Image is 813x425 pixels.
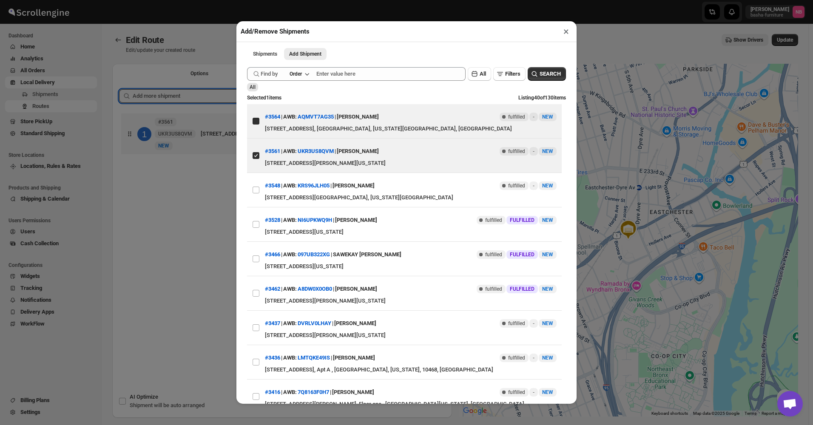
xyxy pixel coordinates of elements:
span: NEW [542,355,553,361]
span: - [533,354,534,361]
span: NEW [542,114,553,120]
span: - [533,320,534,327]
div: | | [265,109,379,125]
span: - [533,113,534,120]
span: fulfilled [508,148,525,155]
div: [PERSON_NAME] [333,350,375,365]
div: [STREET_ADDRESS][GEOGRAPHIC_DATA], [US_STATE][GEOGRAPHIC_DATA] [265,193,557,202]
span: AWB: [283,354,297,362]
button: Filters [493,67,526,81]
div: [PERSON_NAME] [337,144,379,159]
button: × [560,25,572,37]
span: NEW [542,389,553,395]
span: Selected 1 items [247,95,281,101]
div: | | [265,281,377,297]
button: NI6UPKWQ9H [298,217,332,223]
div: [STREET_ADDRESS][PERSON_NAME][US_STATE] [265,159,557,167]
button: LMTQKE49IS [298,354,330,361]
div: | | [265,385,374,400]
span: FULFILLED [510,286,534,292]
button: #3466 [265,251,280,258]
input: Enter value here [316,67,466,81]
span: NEW [542,217,553,223]
span: Filters [505,71,520,77]
span: FULFILLED [510,251,534,258]
span: Shipments [253,51,277,57]
div: | | [265,178,375,193]
div: Order [290,71,302,77]
div: [PERSON_NAME] [337,109,379,125]
span: - [533,148,534,155]
span: fulfilled [508,320,525,327]
span: AWB: [283,285,297,293]
div: [STREET_ADDRESS], [GEOGRAPHIC_DATA], [US_STATE][GEOGRAPHIC_DATA], [GEOGRAPHIC_DATA] [265,125,557,133]
span: fulfilled [485,217,502,224]
button: Order [284,68,314,80]
div: [PERSON_NAME] [334,316,376,331]
button: 097UB322XG [298,251,330,258]
span: Add Shipment [289,51,321,57]
button: #3561 [265,148,280,154]
span: NEW [542,183,553,189]
button: AQMVT7AG35 [298,113,334,120]
div: | | [265,350,375,365]
div: Open chat [777,391,803,416]
button: #3462 [265,286,280,292]
span: fulfilled [508,182,525,189]
div: | | [265,212,377,228]
button: #3564 [265,113,280,120]
button: SEARCH [528,67,566,81]
button: #3528 [265,217,280,223]
span: AWB: [283,388,297,397]
span: AWB: [283,113,297,121]
div: | | [265,247,401,262]
div: [STREET_ADDRESS][PERSON_NAME], Floor one , [GEOGRAPHIC_DATA][US_STATE], [GEOGRAPHIC_DATA] [265,400,557,408]
span: fulfilled [485,286,502,292]
span: NEW [542,320,553,326]
button: KRS96JLH05 [298,182,330,189]
h2: Add/Remove Shipments [241,27,310,36]
button: All [468,67,491,81]
button: #3437 [265,320,280,326]
div: [STREET_ADDRESS][US_STATE] [265,228,557,236]
span: NEW [542,252,553,258]
span: Listing 40 of 130 items [518,95,566,101]
div: [PERSON_NAME] [335,212,377,228]
div: [STREET_ADDRESS][PERSON_NAME][US_STATE] [265,331,557,340]
div: SAWEKAY [PERSON_NAME] [333,247,401,262]
button: 7Q8163F0H7 [298,389,329,395]
div: | | [265,316,376,331]
span: NEW [542,148,553,154]
div: [STREET_ADDRESS][PERSON_NAME][US_STATE] [265,297,557,305]
span: AWB: [283,147,297,156]
span: NEW [542,286,553,292]
div: Selected Shipments [112,82,452,361]
div: [STREET_ADDRESS], Apt A , [GEOGRAPHIC_DATA], [US_STATE], 10468, [GEOGRAPHIC_DATA] [265,365,557,374]
span: fulfilled [508,354,525,361]
span: fulfilled [508,389,525,396]
span: - [533,182,534,189]
button: DVRLV0LHAY [298,320,331,326]
span: - [533,389,534,396]
div: [PERSON_NAME] [335,281,377,297]
span: fulfilled [485,251,502,258]
button: #3436 [265,354,280,361]
span: AWB: [283,319,297,328]
button: #3548 [265,182,280,189]
span: fulfilled [508,113,525,120]
span: All [250,84,256,90]
span: All [480,71,486,77]
div: [PERSON_NAME] [332,385,374,400]
button: UKR3US8QVM [298,148,334,154]
span: Find by [261,70,278,78]
div: [STREET_ADDRESS][US_STATE] [265,262,557,271]
span: AWB: [283,216,297,224]
span: SEARCH [540,70,561,78]
div: | | [265,144,379,159]
span: AWB: [283,250,297,259]
span: AWB: [283,181,297,190]
span: FULFILLED [510,217,534,224]
div: [PERSON_NAME] [333,178,375,193]
button: A8DW0X0OB0 [298,286,332,292]
button: #3416 [265,389,280,395]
